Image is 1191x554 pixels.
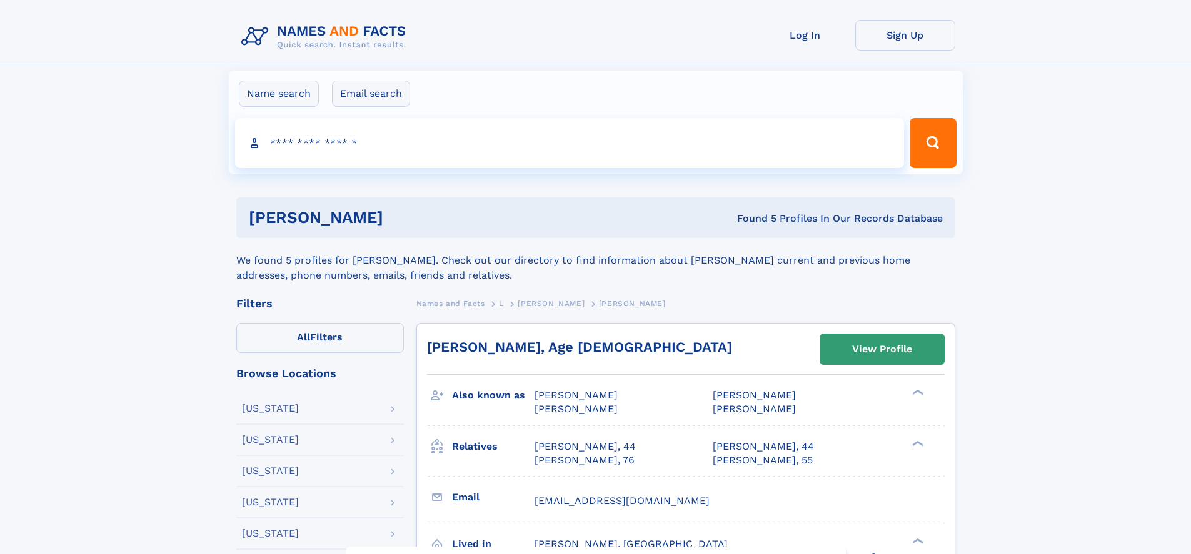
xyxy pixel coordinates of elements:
[499,295,504,311] a: L
[909,537,924,545] div: ❯
[242,403,299,413] div: [US_STATE]
[535,453,635,467] a: [PERSON_NAME], 76
[242,528,299,538] div: [US_STATE]
[236,298,404,309] div: Filters
[242,435,299,445] div: [US_STATE]
[713,403,796,415] span: [PERSON_NAME]
[713,440,814,453] a: [PERSON_NAME], 44
[518,295,585,311] a: [PERSON_NAME]
[820,334,944,364] a: View Profile
[236,368,404,379] div: Browse Locations
[239,81,319,107] label: Name search
[755,20,855,51] a: Log In
[713,453,813,467] a: [PERSON_NAME], 55
[452,487,535,508] h3: Email
[427,339,732,355] a: [PERSON_NAME], Age [DEMOGRAPHIC_DATA]
[855,20,955,51] a: Sign Up
[416,295,485,311] a: Names and Facts
[236,20,416,54] img: Logo Names and Facts
[910,118,956,168] button: Search Button
[535,403,618,415] span: [PERSON_NAME]
[713,389,796,401] span: [PERSON_NAME]
[852,335,912,364] div: View Profile
[560,212,943,225] div: Found 5 Profiles In Our Records Database
[242,497,299,507] div: [US_STATE]
[535,389,618,401] span: [PERSON_NAME]
[297,331,310,343] span: All
[236,238,955,283] div: We found 5 profiles for [PERSON_NAME]. Check out our directory to find information about [PERSON_...
[518,299,585,308] span: [PERSON_NAME]
[599,299,666,308] span: [PERSON_NAME]
[535,495,710,507] span: [EMAIL_ADDRESS][DOMAIN_NAME]
[909,439,924,447] div: ❯
[499,299,504,308] span: L
[242,466,299,476] div: [US_STATE]
[535,538,728,550] span: [PERSON_NAME], [GEOGRAPHIC_DATA]
[452,436,535,457] h3: Relatives
[236,323,404,353] label: Filters
[235,118,905,168] input: search input
[452,385,535,406] h3: Also known as
[535,440,636,453] a: [PERSON_NAME], 44
[909,388,924,397] div: ❯
[249,210,560,225] h1: [PERSON_NAME]
[332,81,410,107] label: Email search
